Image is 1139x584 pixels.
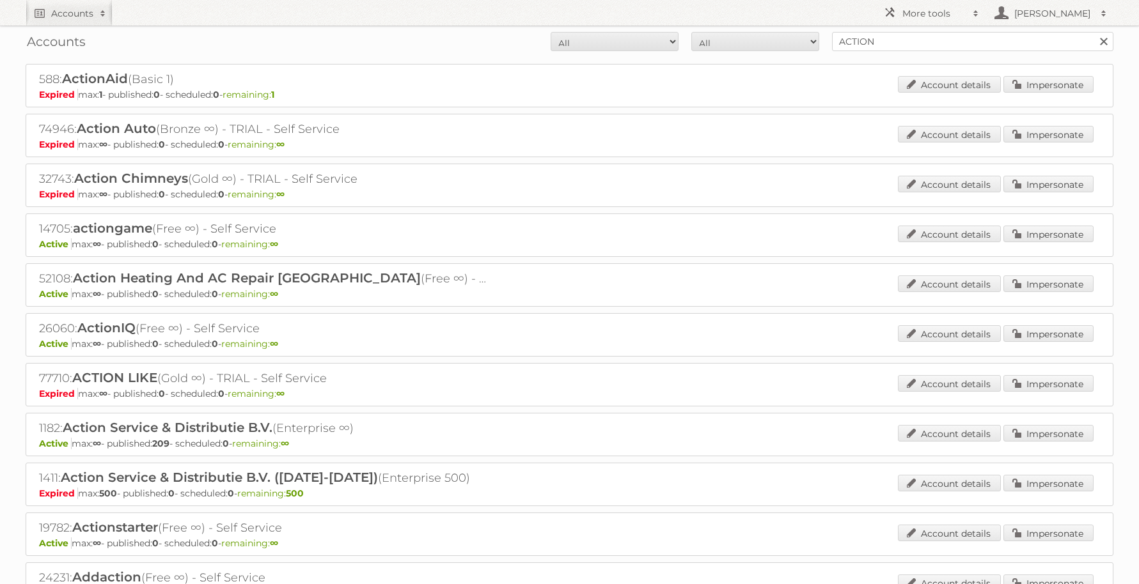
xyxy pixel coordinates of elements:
[39,238,72,250] span: Active
[39,470,487,486] h2: 1411: (Enterprise 500)
[1003,525,1094,541] a: Impersonate
[221,537,278,549] span: remaining:
[62,71,128,86] span: ActionAid
[898,325,1001,342] a: Account details
[898,176,1001,192] a: Account details
[223,438,229,449] strong: 0
[51,7,93,20] h2: Accounts
[93,238,101,250] strong: ∞
[228,139,285,150] span: remaining:
[152,238,159,250] strong: 0
[39,188,78,200] span: Expired
[77,121,156,136] span: Action Auto
[39,420,487,436] h2: 1182: (Enterprise ∞)
[39,488,78,499] span: Expired
[168,488,175,499] strong: 0
[152,438,169,449] strong: 209
[221,338,278,350] span: remaining:
[1003,126,1094,142] a: Impersonate
[39,338,72,350] span: Active
[72,370,157,385] span: ACTION LIKE
[61,470,378,485] span: Action Service & Distributie B.V. ([DATE]-[DATE])
[39,288,1100,300] p: max: - published: - scheduled: -
[212,338,218,350] strong: 0
[281,438,289,449] strong: ∞
[270,537,278,549] strong: ∞
[898,275,1001,292] a: Account details
[228,188,285,200] span: remaining:
[39,121,487,137] h2: 74946: (Bronze ∞) - TRIAL - Self Service
[237,488,304,499] span: remaining:
[270,338,278,350] strong: ∞
[898,375,1001,392] a: Account details
[93,537,101,549] strong: ∞
[72,519,158,535] span: Actionstarter
[898,226,1001,242] a: Account details
[270,238,278,250] strong: ∞
[218,188,224,200] strong: 0
[39,388,78,399] span: Expired
[39,537,72,549] span: Active
[212,288,218,300] strong: 0
[39,288,72,300] span: Active
[39,270,487,287] h2: 52108: (Free ∞) - Self Service
[276,139,285,150] strong: ∞
[74,171,188,186] span: Action Chimneys
[39,220,487,237] h2: 14705: (Free ∞) - Self Service
[221,238,278,250] span: remaining:
[1003,375,1094,392] a: Impersonate
[39,89,1100,100] p: max: - published: - scheduled: -
[1003,275,1094,292] a: Impersonate
[271,89,274,100] strong: 1
[1011,7,1094,20] h2: [PERSON_NAME]
[1003,226,1094,242] a: Impersonate
[39,388,1100,399] p: max: - published: - scheduled: -
[228,388,285,399] span: remaining:
[228,488,234,499] strong: 0
[218,388,224,399] strong: 0
[276,388,285,399] strong: ∞
[99,488,117,499] strong: 500
[39,139,78,150] span: Expired
[898,76,1001,93] a: Account details
[212,537,218,549] strong: 0
[99,388,107,399] strong: ∞
[39,71,487,88] h2: 588: (Basic 1)
[153,89,160,100] strong: 0
[99,139,107,150] strong: ∞
[73,220,152,236] span: actiongame
[898,425,1001,442] a: Account details
[1003,176,1094,192] a: Impersonate
[99,188,107,200] strong: ∞
[270,288,278,300] strong: ∞
[1003,76,1094,93] a: Impersonate
[93,288,101,300] strong: ∞
[898,475,1001,491] a: Account details
[902,7,966,20] h2: More tools
[39,438,72,449] span: Active
[39,438,1100,449] p: max: - published: - scheduled: -
[152,338,159,350] strong: 0
[93,438,101,449] strong: ∞
[63,420,272,435] span: Action Service & Distributie B.V.
[152,537,159,549] strong: 0
[232,438,289,449] span: remaining:
[898,525,1001,541] a: Account details
[218,139,224,150] strong: 0
[1003,475,1094,491] a: Impersonate
[39,89,78,100] span: Expired
[1003,325,1094,342] a: Impersonate
[213,89,219,100] strong: 0
[221,288,278,300] span: remaining:
[39,188,1100,200] p: max: - published: - scheduled: -
[93,338,101,350] strong: ∞
[73,270,421,286] span: Action Heating And AC Repair [GEOGRAPHIC_DATA]
[39,537,1100,549] p: max: - published: - scheduled: -
[39,370,487,387] h2: 77710: (Gold ∞) - TRIAL - Self Service
[286,488,304,499] strong: 500
[223,89,274,100] span: remaining:
[159,139,165,150] strong: 0
[39,519,487,536] h2: 19782: (Free ∞) - Self Service
[276,188,285,200] strong: ∞
[159,188,165,200] strong: 0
